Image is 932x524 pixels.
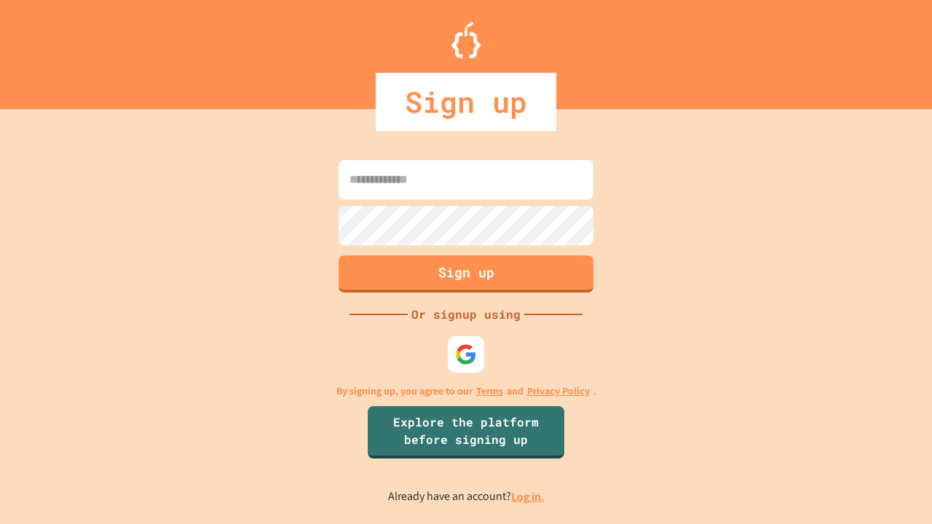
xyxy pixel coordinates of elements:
[451,22,481,58] img: Logo.svg
[527,384,590,399] a: Privacy Policy
[339,255,593,293] button: Sign up
[455,344,477,365] img: google-icon.svg
[476,384,503,399] a: Terms
[511,489,545,504] a: Log in.
[408,306,524,323] div: Or signup using
[376,73,556,131] div: Sign up
[368,406,564,458] a: Explore the platform before signing up
[388,488,545,506] p: Already have an account?
[336,384,596,399] p: By signing up, you agree to our and .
